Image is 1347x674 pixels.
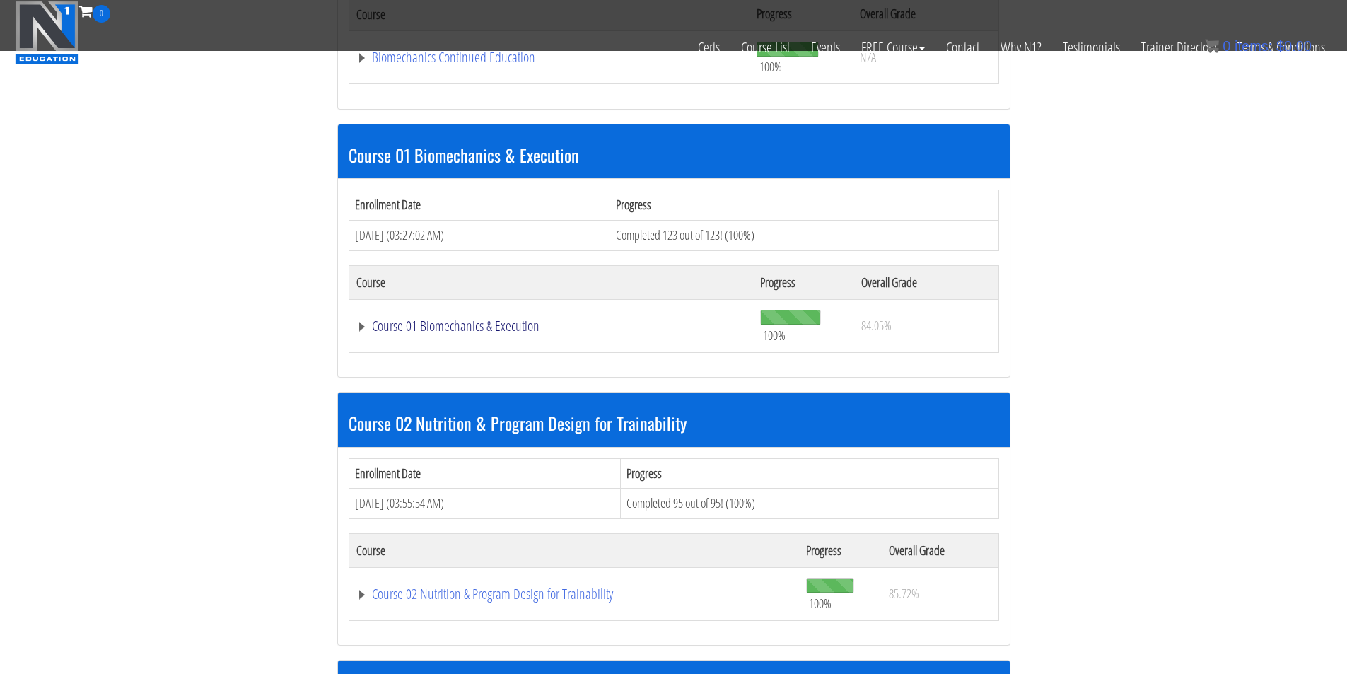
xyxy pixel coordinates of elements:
span: 100% [809,595,832,611]
a: Terms & Conditions [1227,23,1336,72]
a: Trainer Directory [1131,23,1227,72]
span: 100% [763,327,786,343]
span: $ [1276,38,1284,54]
td: 84.05% [854,299,998,352]
a: Course List [730,23,800,72]
span: 100% [759,59,782,74]
td: [DATE] (03:27:02 AM) [349,220,610,250]
img: n1-education [15,1,79,64]
a: 0 [79,1,110,21]
td: Completed 95 out of 95! (100%) [620,489,998,519]
a: Certs [687,23,730,72]
th: Overall Grade [882,533,998,567]
bdi: 0.00 [1276,38,1312,54]
a: Contact [935,23,990,72]
a: Testimonials [1052,23,1131,72]
a: FREE Course [851,23,935,72]
a: Why N1? [990,23,1052,72]
th: Enrollment Date [349,190,610,221]
td: Completed 123 out of 123! (100%) [610,220,998,250]
span: items: [1235,38,1272,54]
td: [DATE] (03:55:54 AM) [349,489,620,519]
th: Progress [799,533,881,567]
span: 0 [1223,38,1230,54]
th: Enrollment Date [349,458,620,489]
img: icon11.png [1205,39,1219,53]
span: 0 [93,5,110,23]
th: Progress [620,458,998,489]
h3: Course 01 Biomechanics & Execution [349,146,999,164]
h3: Course 02 Nutrition & Program Design for Trainability [349,414,999,432]
th: Progress [753,265,854,299]
th: Course [349,533,799,567]
th: Overall Grade [854,265,998,299]
a: Course 02 Nutrition & Program Design for Trainability [356,587,793,601]
a: Events [800,23,851,72]
th: Progress [610,190,998,221]
a: 0 items: $0.00 [1205,38,1312,54]
th: Course [349,265,753,299]
td: 85.72% [882,567,998,620]
a: Course 01 Biomechanics & Execution [356,319,747,333]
